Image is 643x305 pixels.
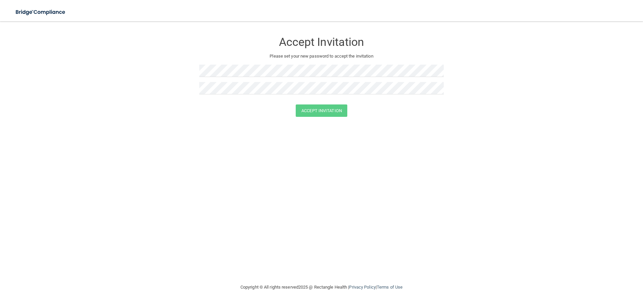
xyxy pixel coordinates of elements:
h3: Accept Invitation [199,36,444,48]
a: Terms of Use [377,285,403,290]
img: bridge_compliance_login_screen.278c3ca4.svg [10,5,72,19]
a: Privacy Policy [349,285,375,290]
button: Accept Invitation [296,104,347,117]
div: Copyright © All rights reserved 2025 @ Rectangle Health | | [199,277,444,298]
p: Please set your new password to accept the invitation [204,52,439,60]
